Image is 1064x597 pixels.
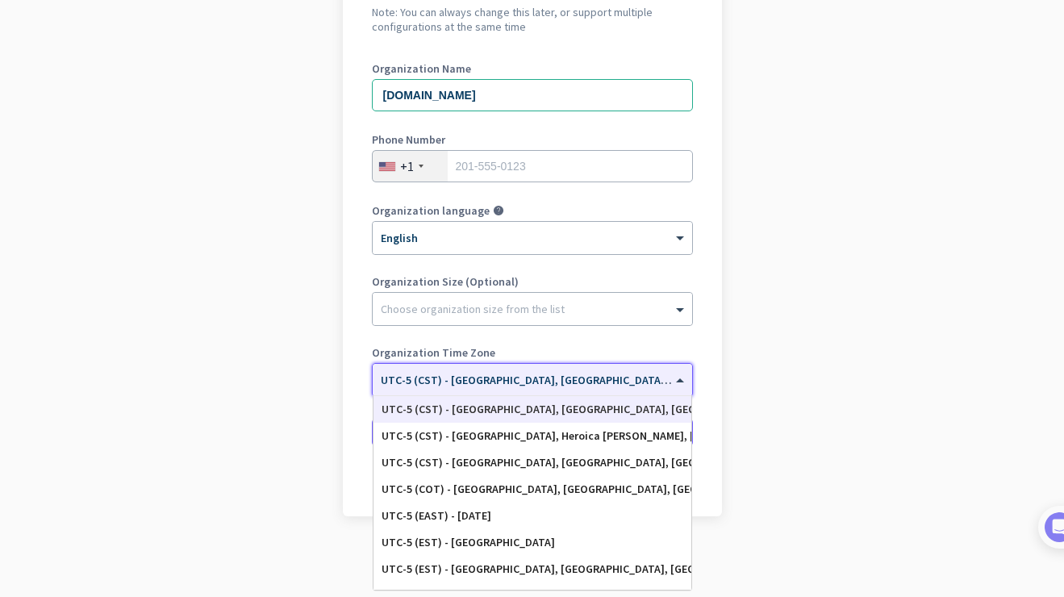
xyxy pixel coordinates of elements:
[382,509,683,523] div: UTC-5 (EAST) - [DATE]
[372,418,693,447] button: Create Organization
[372,5,693,34] h2: Note: You can always change this later, or support multiple configurations at the same time
[382,562,683,576] div: UTC-5 (EST) - [GEOGRAPHIC_DATA], [GEOGRAPHIC_DATA], [GEOGRAPHIC_DATA][PERSON_NAME], [GEOGRAPHIC_D...
[382,456,683,470] div: UTC-5 (CST) - [GEOGRAPHIC_DATA], [GEOGRAPHIC_DATA], [GEOGRAPHIC_DATA], [GEOGRAPHIC_DATA]
[372,134,693,145] label: Phone Number
[382,403,683,416] div: UTC-5 (CST) - [GEOGRAPHIC_DATA], [GEOGRAPHIC_DATA], [GEOGRAPHIC_DATA], [GEOGRAPHIC_DATA]
[382,429,683,443] div: UTC-5 (CST) - [GEOGRAPHIC_DATA], Heroica [PERSON_NAME], [GEOGRAPHIC_DATA], [GEOGRAPHIC_DATA]
[372,476,693,487] div: Go back
[382,536,683,549] div: UTC-5 (EST) - [GEOGRAPHIC_DATA]
[372,150,693,182] input: 201-555-0123
[373,396,691,590] div: Options List
[382,482,683,496] div: UTC-5 (COT) - [GEOGRAPHIC_DATA], [GEOGRAPHIC_DATA], [GEOGRAPHIC_DATA], [GEOGRAPHIC_DATA]
[400,158,414,174] div: +1
[372,79,693,111] input: What is the name of your organization?
[493,205,504,216] i: help
[372,276,693,287] label: Organization Size (Optional)
[372,63,693,74] label: Organization Name
[372,205,490,216] label: Organization language
[372,347,693,358] label: Organization Time Zone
